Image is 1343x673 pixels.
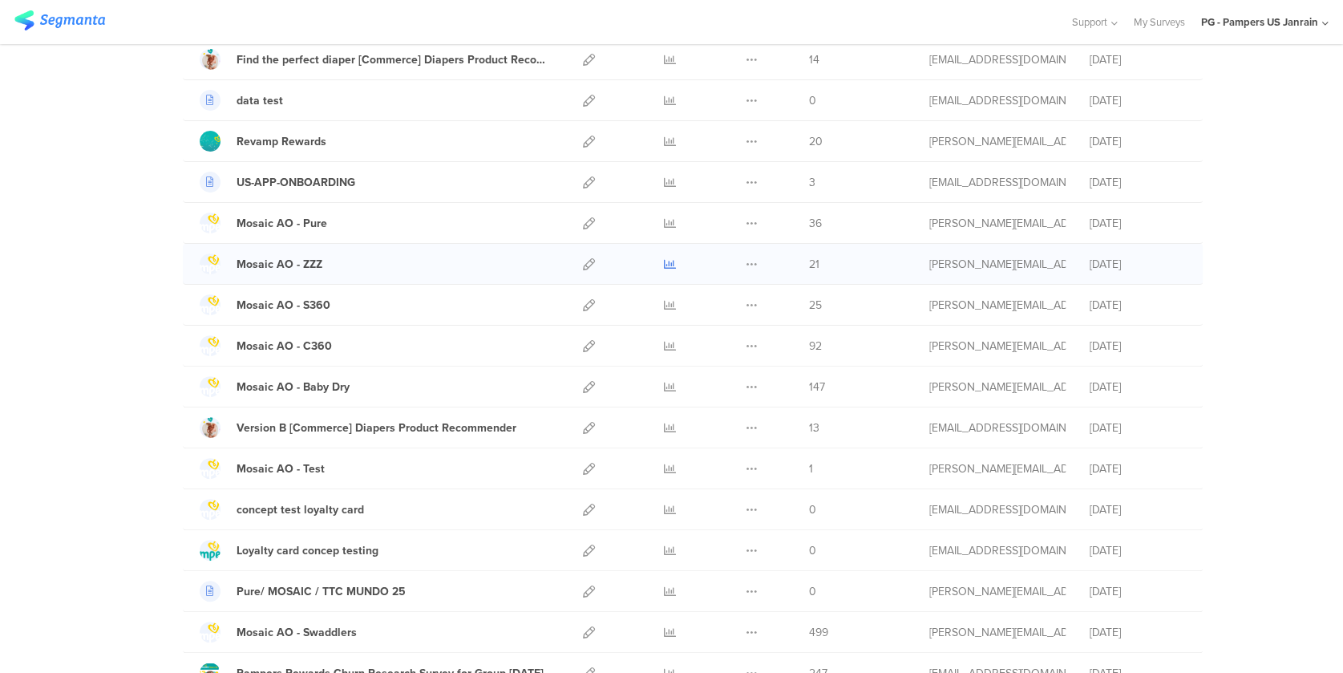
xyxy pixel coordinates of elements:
div: wecker.p@pg.com [929,133,1066,150]
div: [DATE] [1090,174,1186,191]
div: Mosaic AO - S360 [237,297,330,314]
div: [DATE] [1090,420,1186,436]
div: Version B [Commerce] Diapers Product Recommender [237,420,516,436]
div: [DATE] [1090,92,1186,109]
div: Find the perfect diaper [Commerce] Diapers Product Recommender [237,51,548,68]
div: hougui.yh.1@pg.com [929,51,1066,68]
div: simanski.c@pg.com [929,297,1066,314]
a: Loyalty card concep testing [200,540,378,561]
span: 36 [809,215,822,232]
div: [DATE] [1090,215,1186,232]
a: Mosaic AO - Test [200,458,325,479]
div: Mosaic AO - C360 [237,338,332,355]
div: simanski.c@pg.com [929,379,1066,395]
div: cardosoteixeiral.c@pg.com [929,542,1066,559]
div: Mosaic AO - Swaddlers [237,624,357,641]
div: simanski.c@pg.com [929,215,1066,232]
div: [DATE] [1090,624,1186,641]
div: [DATE] [1090,133,1186,150]
div: [DATE] [1090,501,1186,518]
span: 0 [809,92,816,109]
div: simanski.c@pg.com [929,460,1066,477]
div: [DATE] [1090,297,1186,314]
div: [DATE] [1090,460,1186,477]
a: Mosaic AO - C360 [200,335,332,356]
a: Find the perfect diaper [Commerce] Diapers Product Recommender [200,49,548,70]
div: Mosaic AO - Pure [237,215,327,232]
span: 0 [809,542,816,559]
div: hougui.yh.1@pg.com [929,420,1066,436]
div: Pure/ MOSAIC / TTC MUNDO 25 [237,583,406,600]
span: 147 [809,379,825,395]
div: PG - Pampers US Janrain [1201,14,1318,30]
a: Revamp Rewards [200,131,326,152]
div: simanski.c@pg.com [929,583,1066,600]
div: concept test loyalty card [237,501,364,518]
div: data test [237,92,283,109]
div: trehorel.p@pg.com [929,174,1066,191]
div: cardosoteixeiral.c@pg.com [929,501,1066,518]
div: simanski.c@pg.com [929,624,1066,641]
a: Version B [Commerce] Diapers Product Recommender [200,417,516,438]
span: 25 [809,297,822,314]
span: 21 [809,256,819,273]
a: Mosaic AO - ZZZ [200,253,322,274]
span: 92 [809,338,822,355]
img: segmanta logo [14,10,105,30]
a: Mosaic AO - S360 [200,294,330,315]
a: Mosaic AO - Swaddlers [200,622,357,643]
span: 20 [809,133,823,150]
div: sienkiewiczwrotyn.m@pg.com [929,92,1066,109]
a: data test [200,90,283,111]
div: Mosaic AO - Baby Dry [237,379,350,395]
span: 3 [809,174,815,191]
div: [DATE] [1090,256,1186,273]
a: Mosaic AO - Baby Dry [200,376,350,397]
div: Revamp Rewards [237,133,326,150]
span: 14 [809,51,819,68]
a: Pure/ MOSAIC / TTC MUNDO 25 [200,581,406,602]
a: concept test loyalty card [200,499,364,520]
div: Mosaic AO - Test [237,460,325,477]
div: simanski.c@pg.com [929,256,1066,273]
div: [DATE] [1090,542,1186,559]
div: US-APP-ONBOARDING [237,174,355,191]
div: Loyalty card concep testing [237,542,378,559]
span: 0 [809,501,816,518]
a: US-APP-ONBOARDING [200,172,355,193]
a: Mosaic AO - Pure [200,213,327,233]
div: [DATE] [1090,51,1186,68]
div: Mosaic AO - ZZZ [237,256,322,273]
span: 13 [809,420,819,436]
div: [DATE] [1090,338,1186,355]
span: 499 [809,624,828,641]
div: [DATE] [1090,379,1186,395]
div: [DATE] [1090,583,1186,600]
div: simanski.c@pg.com [929,338,1066,355]
span: Support [1072,14,1107,30]
span: 0 [809,583,816,600]
span: 1 [809,460,813,477]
